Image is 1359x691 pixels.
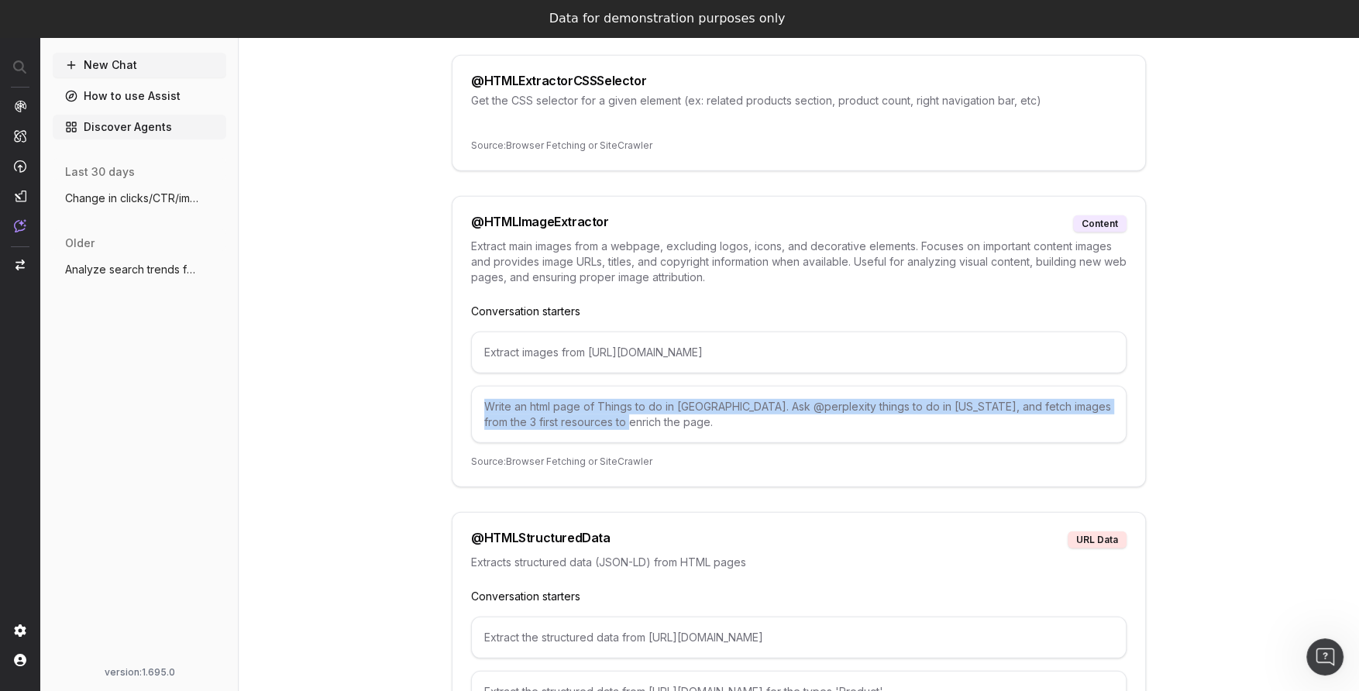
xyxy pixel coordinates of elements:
[471,555,1127,570] p: Extracts structured data (JSON-LD) from HTML pages
[471,239,1127,285] p: Extract main images from a webpage, excluding logos, icons, and decorative elements. Focuses on i...
[14,160,26,173] img: Activation
[53,53,226,77] button: New Chat
[549,11,786,26] div: Data for demonstration purposes only
[471,332,1127,373] div: Extract images from [URL][DOMAIN_NAME]
[471,139,1127,152] p: Source: Browser Fetching or SiteCrawler
[471,589,1127,604] p: Conversation starters
[14,129,26,143] img: Intelligence
[14,219,26,232] img: Assist
[14,624,26,637] img: Setting
[53,84,226,108] a: How to use Assist
[1306,638,1344,676] iframe: Intercom live chat
[14,100,26,112] img: Analytics
[53,186,226,211] button: Change in clicks/CTR/impressions over la
[1068,531,1127,548] div: URL data
[471,74,646,87] div: @ HTMLExtractorCSSSelector
[471,93,1127,108] p: Get the CSS selector for a given element (ex: related products section, product count, right navi...
[471,304,1127,319] p: Conversation starters
[14,190,26,202] img: Studio
[65,191,201,206] span: Change in clicks/CTR/impressions over la
[15,260,25,270] img: Switch project
[471,215,608,232] div: @ HTMLImageExtractor
[471,386,1127,443] div: Write an html page of Things to do in [GEOGRAPHIC_DATA]. Ask @perplexity things to do in [US_STAT...
[471,531,610,548] div: @ HTMLStructuredData
[14,654,26,666] img: My account
[471,456,1127,468] p: Source: Browser Fetching or SiteCrawler
[65,235,95,251] span: older
[65,262,201,277] span: Analyze search trends for: Notre Dame fo
[471,617,1127,658] div: Extract the structured data from [URL][DOMAIN_NAME]
[65,164,135,180] span: last 30 days
[59,666,220,679] div: version: 1.695.0
[53,115,226,139] a: Discover Agents
[1073,215,1127,232] div: content
[53,257,226,282] button: Analyze search trends for: Notre Dame fo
